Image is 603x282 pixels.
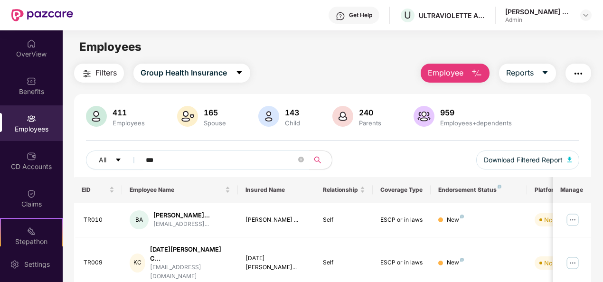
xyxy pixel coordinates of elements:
div: New [447,258,464,267]
span: Employee [428,67,463,79]
img: svg+xml;base64,PHN2ZyB4bWxucz0iaHR0cDovL3d3dy53My5vcmcvMjAwMC9zdmciIHdpZHRoPSI4IiBoZWlnaHQ9IjgiIH... [460,215,464,218]
div: TR010 [84,216,115,225]
img: svg+xml;base64,PHN2ZyB4bWxucz0iaHR0cDovL3d3dy53My5vcmcvMjAwMC9zdmciIHdpZHRoPSIyMSIgaGVpZ2h0PSIyMC... [27,226,36,236]
img: svg+xml;base64,PHN2ZyB4bWxucz0iaHR0cDovL3d3dy53My5vcmcvMjAwMC9zdmciIHhtbG5zOnhsaW5rPSJodHRwOi8vd3... [258,106,279,127]
span: caret-down [115,157,122,164]
div: Settings [21,260,53,269]
div: ESCP or in laws [380,216,423,225]
div: Employees+dependents [438,119,514,127]
div: Spouse [202,119,228,127]
span: Download Filtered Report [484,155,563,165]
div: TR009 [84,258,115,267]
div: New [447,216,464,225]
img: svg+xml;base64,PHN2ZyB4bWxucz0iaHR0cDovL3d3dy53My5vcmcvMjAwMC9zdmciIHhtbG5zOnhsaW5rPSJodHRwOi8vd3... [86,106,107,127]
img: svg+xml;base64,PHN2ZyB4bWxucz0iaHR0cDovL3d3dy53My5vcmcvMjAwMC9zdmciIHdpZHRoPSIyNCIgaGVpZ2h0PSIyNC... [81,68,93,79]
img: svg+xml;base64,PHN2ZyB4bWxucz0iaHR0cDovL3d3dy53My5vcmcvMjAwMC9zdmciIHdpZHRoPSIyNCIgaGVpZ2h0PSIyNC... [573,68,584,79]
th: Relationship [315,177,373,203]
span: All [99,155,106,165]
span: caret-down [236,69,243,77]
div: 143 [283,108,302,117]
button: search [309,150,332,169]
div: Not Verified [544,215,579,225]
th: Coverage Type [373,177,431,203]
img: svg+xml;base64,PHN2ZyB4bWxucz0iaHR0cDovL3d3dy53My5vcmcvMjAwMC9zdmciIHdpZHRoPSI4IiBoZWlnaHQ9IjgiIH... [460,258,464,262]
div: [DATE][PERSON_NAME] C... [150,245,230,263]
span: caret-down [541,69,549,77]
span: Employees [79,40,141,54]
div: Endorsement Status [438,186,519,194]
div: Employees [111,119,147,127]
img: svg+xml;base64,PHN2ZyB4bWxucz0iaHR0cDovL3d3dy53My5vcmcvMjAwMC9zdmciIHhtbG5zOnhsaW5rPSJodHRwOi8vd3... [414,106,434,127]
img: svg+xml;base64,PHN2ZyBpZD0iSG9tZSIgeG1sbnM9Imh0dHA6Ly93d3cudzMub3JnLzIwMDAvc3ZnIiB3aWR0aD0iMjAiIG... [27,39,36,48]
div: Parents [357,119,383,127]
img: svg+xml;base64,PHN2ZyB4bWxucz0iaHR0cDovL3d3dy53My5vcmcvMjAwMC9zdmciIHhtbG5zOnhsaW5rPSJodHRwOi8vd3... [567,157,572,162]
button: Employee [421,64,490,83]
button: Download Filtered Report [476,150,580,169]
img: svg+xml;base64,PHN2ZyBpZD0iQ0RfQWNjb3VudHMiIGRhdGEtbmFtZT0iQ0QgQWNjb3VudHMiIHhtbG5zPSJodHRwOi8vd3... [27,151,36,161]
span: EID [82,186,108,194]
span: Reports [506,67,534,79]
img: svg+xml;base64,PHN2ZyB4bWxucz0iaHR0cDovL3d3dy53My5vcmcvMjAwMC9zdmciIHdpZHRoPSI4IiBoZWlnaHQ9IjgiIH... [498,185,501,188]
img: svg+xml;base64,PHN2ZyBpZD0iQmVuZWZpdHMiIHhtbG5zPSJodHRwOi8vd3d3LnczLm9yZy8yMDAwL3N2ZyIgd2lkdGg9Ij... [27,76,36,86]
button: Filters [74,64,124,83]
img: svg+xml;base64,PHN2ZyB4bWxucz0iaHR0cDovL3d3dy53My5vcmcvMjAwMC9zdmciIHhtbG5zOnhsaW5rPSJodHRwOi8vd3... [177,106,198,127]
span: Relationship [323,186,358,194]
span: Group Health Insurance [141,67,227,79]
div: [DATE][PERSON_NAME]... [245,254,308,272]
div: [PERSON_NAME] ... [245,216,308,225]
div: 959 [438,108,514,117]
div: Platform Status [535,186,587,194]
button: Allcaret-down [86,150,144,169]
img: svg+xml;base64,PHN2ZyBpZD0iRHJvcGRvd24tMzJ4MzIiIHhtbG5zPSJodHRwOi8vd3d3LnczLm9yZy8yMDAwL3N2ZyIgd2... [582,11,590,19]
div: 165 [202,108,228,117]
span: U [404,9,411,21]
th: Manage [553,177,591,203]
div: 411 [111,108,147,117]
div: Admin [505,16,572,24]
div: [PERSON_NAME] E A [505,7,572,16]
div: Self [323,258,366,267]
span: Filters [95,67,117,79]
th: Employee Name [122,177,238,203]
button: Reportscaret-down [499,64,556,83]
img: New Pazcare Logo [11,9,73,21]
div: [PERSON_NAME]... [153,211,210,220]
div: BA [130,210,149,229]
span: close-circle [298,157,304,162]
span: close-circle [298,156,304,165]
div: Stepathon [1,237,62,246]
img: svg+xml;base64,PHN2ZyBpZD0iU2V0dGluZy0yMHgyMCIgeG1sbnM9Imh0dHA6Ly93d3cudzMub3JnLzIwMDAvc3ZnIiB3aW... [10,260,19,269]
div: [EMAIL_ADDRESS][DOMAIN_NAME] [150,263,230,281]
button: Group Health Insurancecaret-down [133,64,250,83]
th: EID [74,177,122,203]
img: svg+xml;base64,PHN2ZyBpZD0iQ2xhaW0iIHhtbG5zPSJodHRwOi8vd3d3LnczLm9yZy8yMDAwL3N2ZyIgd2lkdGg9IjIwIi... [27,189,36,198]
div: Not Verified [544,258,579,268]
img: svg+xml;base64,PHN2ZyBpZD0iSGVscC0zMngzMiIgeG1sbnM9Imh0dHA6Ly93d3cudzMub3JnLzIwMDAvc3ZnIiB3aWR0aD... [336,11,345,21]
div: Child [283,119,302,127]
img: svg+xml;base64,PHN2ZyB4bWxucz0iaHR0cDovL3d3dy53My5vcmcvMjAwMC9zdmciIHhtbG5zOnhsaW5rPSJodHRwOi8vd3... [332,106,353,127]
img: manageButton [565,212,580,227]
img: manageButton [565,255,580,271]
div: 240 [357,108,383,117]
img: svg+xml;base64,PHN2ZyB4bWxucz0iaHR0cDovL3d3dy53My5vcmcvMjAwMC9zdmciIHhtbG5zOnhsaW5rPSJodHRwOi8vd3... [471,68,482,79]
div: [EMAIL_ADDRESS]... [153,220,210,229]
div: KC [130,254,145,273]
span: Employee Name [130,186,223,194]
div: Self [323,216,366,225]
img: svg+xml;base64,PHN2ZyBpZD0iRW1wbG95ZWVzIiB4bWxucz0iaHR0cDovL3d3dy53My5vcmcvMjAwMC9zdmciIHdpZHRoPS... [27,114,36,123]
div: Get Help [349,11,372,19]
div: ESCP or in laws [380,258,423,267]
span: search [309,156,327,164]
th: Insured Name [238,177,315,203]
div: ULTRAVIOLETTE AUTOMOTIVE PRIVATE LIMITED [419,11,485,20]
